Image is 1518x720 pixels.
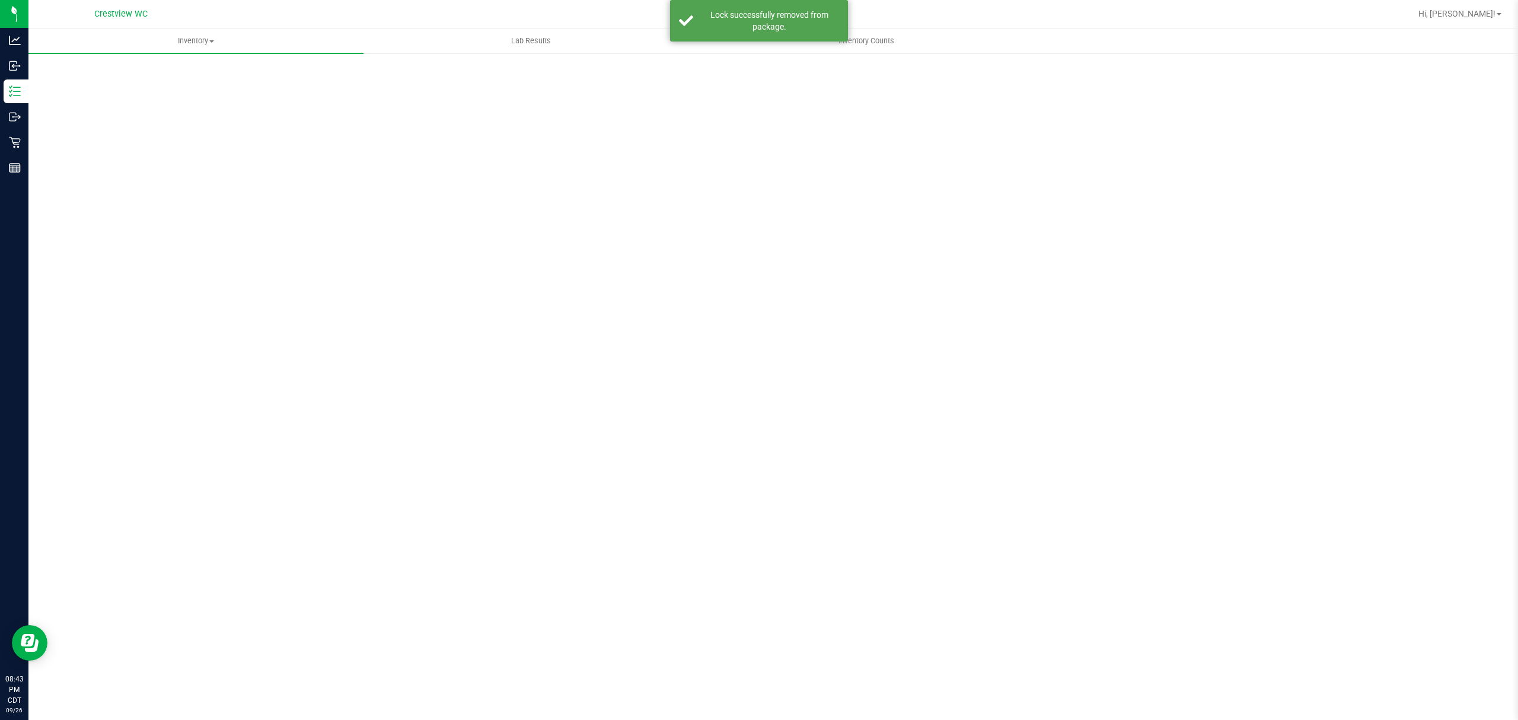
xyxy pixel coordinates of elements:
p: 08:43 PM CDT [5,674,23,706]
span: Inventory [28,36,363,46]
span: Crestview WC [94,9,148,19]
p: 09/26 [5,706,23,715]
iframe: Resource center [12,625,47,661]
a: Lab Results [363,28,699,53]
div: Lock successfully removed from package. [700,9,839,33]
inline-svg: Retail [9,136,21,148]
inline-svg: Inbound [9,60,21,72]
inline-svg: Analytics [9,34,21,46]
inline-svg: Inventory [9,85,21,97]
span: Hi, [PERSON_NAME]! [1418,9,1495,18]
inline-svg: Outbound [9,111,21,123]
a: Inventory [28,28,363,53]
a: Inventory Counts [699,28,1034,53]
span: Lab Results [495,36,567,46]
span: Inventory Counts [822,36,910,46]
inline-svg: Reports [9,162,21,174]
